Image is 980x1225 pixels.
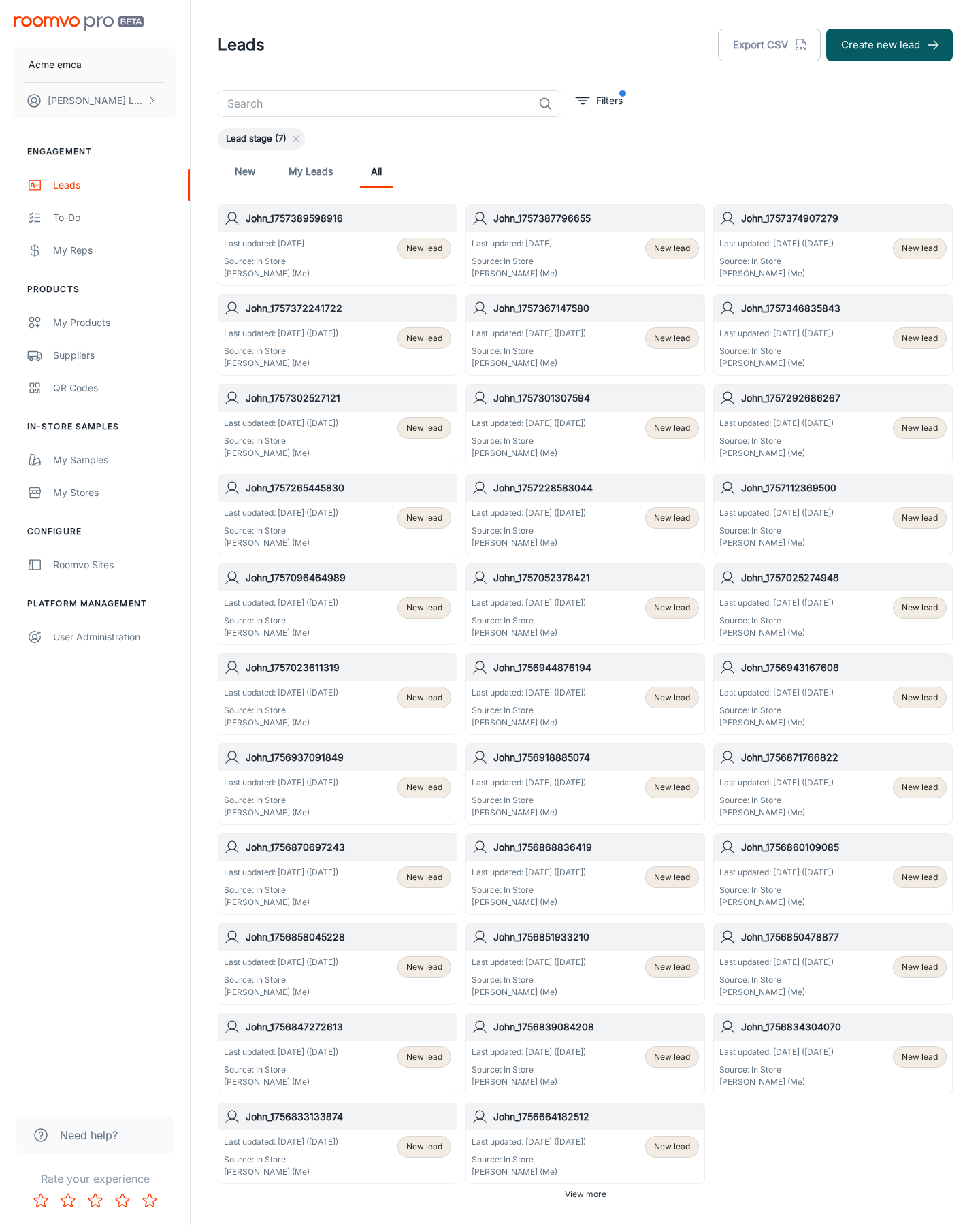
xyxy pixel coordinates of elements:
button: Acme emca [14,47,176,82]
p: Source: In Store [224,1154,338,1166]
p: [PERSON_NAME] (Me) [472,357,586,370]
p: Last updated: [DATE] ([DATE]) [224,507,338,519]
span: New lead [406,512,442,524]
p: Source: In Store [719,255,834,267]
p: Source: In Store [224,345,338,357]
p: [PERSON_NAME] (Me) [719,357,834,370]
p: Rate your experience [11,1171,179,1187]
h6: John_1756833133874 [246,1109,451,1124]
span: New lead [654,1051,690,1063]
h6: John_1757387796655 [493,211,699,226]
p: [PERSON_NAME] (Me) [472,627,586,639]
a: John_1756871766822Last updated: [DATE] ([DATE])Source: In Store[PERSON_NAME] (Me)New lead [713,743,953,825]
a: John_1757301307594Last updated: [DATE] ([DATE])Source: In Store[PERSON_NAME] (Me)New lead [465,384,705,465]
p: [PERSON_NAME] (Me) [224,806,338,819]
span: New lead [654,781,690,794]
p: Source: In Store [472,794,586,806]
p: Last updated: [DATE] ([DATE]) [472,417,586,429]
p: Last updated: [DATE] ([DATE]) [472,956,586,968]
span: New lead [654,871,690,883]
p: Last updated: [DATE] ([DATE]) [224,956,338,968]
a: John_1757025274948Last updated: [DATE] ([DATE])Source: In Store[PERSON_NAME] (Me)New lead [713,563,953,645]
h6: John_1756850478877 [741,930,947,945]
p: Last updated: [DATE] ([DATE]) [719,327,834,340]
div: My Stores [53,485,176,500]
p: [PERSON_NAME] (Me) [224,986,338,998]
a: John_1757052378421Last updated: [DATE] ([DATE])Source: In Store[PERSON_NAME] (Me)New lead [465,563,705,645]
p: Source: In Store [224,884,338,896]
p: Last updated: [DATE] ([DATE]) [224,1046,338,1058]
span: New lead [654,1141,690,1153]
p: Last updated: [DATE] ([DATE]) [224,777,338,789]
a: John_1757387796655Last updated: [DATE]Source: In Store[PERSON_NAME] (Me)New lead [465,204,705,286]
p: [PERSON_NAME] (Me) [224,896,338,909]
button: Export CSV [718,29,821,61]
p: Source: In Store [472,435,586,447]
span: New lead [902,512,938,524]
p: Source: In Store [224,974,338,986]
p: [PERSON_NAME] (Me) [719,986,834,998]
a: John_1757023611319Last updated: [DATE] ([DATE])Source: In Store[PERSON_NAME] (Me)New lead [218,653,457,735]
p: Source: In Store [719,794,834,806]
img: Roomvo PRO Beta [14,16,144,31]
p: Source: In Store [472,1154,586,1166]
button: [PERSON_NAME] Leaptools [14,83,176,118]
p: [PERSON_NAME] (Me) [472,717,586,729]
p: [PERSON_NAME] (Me) [224,357,338,370]
p: Source: In Store [472,615,586,627]
span: New lead [406,602,442,614]
p: Last updated: [DATE] ([DATE]) [472,507,586,519]
p: [PERSON_NAME] (Me) [224,717,338,729]
p: Source: In Store [224,794,338,806]
h6: John_1756868836419 [493,840,699,855]
a: My Leads [289,155,333,188]
p: Last updated: [DATE] ([DATE]) [472,1046,586,1058]
a: John_1757265445830Last updated: [DATE] ([DATE])Source: In Store[PERSON_NAME] (Me)New lead [218,474,457,555]
a: John_1757302527121Last updated: [DATE] ([DATE])Source: In Store[PERSON_NAME] (Me)New lead [218,384,457,465]
p: Source: In Store [472,704,586,717]
div: Roomvo Sites [53,557,176,572]
p: Source: In Store [224,615,338,627]
p: [PERSON_NAME] (Me) [472,537,586,549]
h6: John_1757301307594 [493,391,699,406]
h6: John_1757302527121 [246,391,451,406]
h1: Leads [218,33,265,57]
a: John_1756851933210Last updated: [DATE] ([DATE])Source: In Store[PERSON_NAME] (Me)New lead [465,923,705,1004]
h6: John_1757096464989 [246,570,451,585]
p: [PERSON_NAME] (Me) [224,627,338,639]
span: Need help? [60,1127,118,1143]
p: Source: In Store [472,255,557,267]
h6: John_1756839084208 [493,1019,699,1034]
a: John_1757292686267Last updated: [DATE] ([DATE])Source: In Store[PERSON_NAME] (Me)New lead [713,384,953,465]
h6: John_1756858045228 [246,930,451,945]
button: View more [559,1184,612,1205]
p: Last updated: [DATE] ([DATE]) [719,777,834,789]
a: John_1757228583044Last updated: [DATE] ([DATE])Source: In Store[PERSON_NAME] (Me)New lead [465,474,705,555]
p: Source: In Store [224,525,338,537]
p: Last updated: [DATE] ([DATE]) [719,597,834,609]
span: New lead [654,242,690,255]
p: Source: In Store [472,1064,586,1076]
button: Rate 4 star [109,1187,136,1214]
button: Rate 1 star [27,1187,54,1214]
p: [PERSON_NAME] (Me) [472,1076,586,1088]
h6: John_1756847272613 [246,1019,451,1034]
p: Source: In Store [719,345,834,357]
span: New lead [902,332,938,344]
p: Source: In Store [472,974,586,986]
p: Last updated: [DATE] ([DATE]) [719,687,834,699]
input: Search [218,90,533,117]
div: My Reps [53,243,176,258]
h6: John_1757025274948 [741,570,947,585]
p: Source: In Store [224,1064,338,1076]
p: Last updated: [DATE] [224,238,310,250]
p: Source: In Store [719,435,834,447]
p: Last updated: [DATE] ([DATE]) [719,507,834,519]
p: Last updated: [DATE] ([DATE]) [719,1046,834,1058]
p: Last updated: [DATE] ([DATE]) [472,597,586,609]
a: John_1756944876194Last updated: [DATE] ([DATE])Source: In Store[PERSON_NAME] (Me)New lead [465,653,705,735]
a: John_1757096464989Last updated: [DATE] ([DATE])Source: In Store[PERSON_NAME] (Me)New lead [218,563,457,645]
h6: John_1757023611319 [246,660,451,675]
h6: John_1756943167608 [741,660,947,675]
h6: John_1756860109085 [741,840,947,855]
